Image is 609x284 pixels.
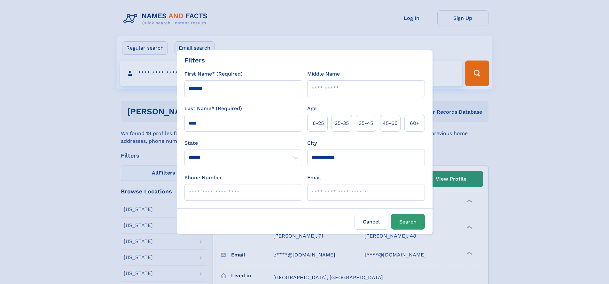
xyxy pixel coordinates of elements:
div: Filters [184,55,205,65]
button: Search [391,214,425,230]
span: 35‑45 [359,119,373,127]
label: Age [307,105,316,112]
span: 18‑25 [311,119,324,127]
label: Phone Number [184,174,222,182]
span: 25‑35 [335,119,349,127]
label: Last Name* (Required) [184,105,242,112]
label: Email [307,174,321,182]
label: First Name* (Required) [184,70,243,78]
span: 45‑60 [383,119,398,127]
label: City [307,139,317,147]
label: Middle Name [307,70,340,78]
span: 60+ [410,119,419,127]
label: Cancel [355,214,388,230]
label: State [184,139,302,147]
